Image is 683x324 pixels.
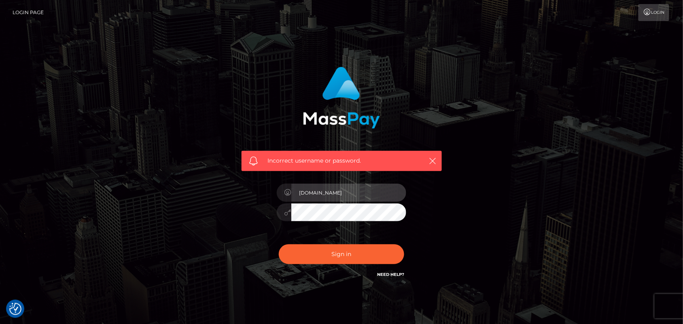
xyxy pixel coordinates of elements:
img: Revisit consent button [9,303,21,315]
a: Login [638,4,669,21]
button: Consent Preferences [9,303,21,315]
img: MassPay Login [303,67,380,129]
button: Sign in [279,244,404,264]
span: Incorrect username or password. [268,157,416,165]
a: Need Help? [377,272,404,277]
a: Login Page [13,4,44,21]
input: Username... [291,184,406,202]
